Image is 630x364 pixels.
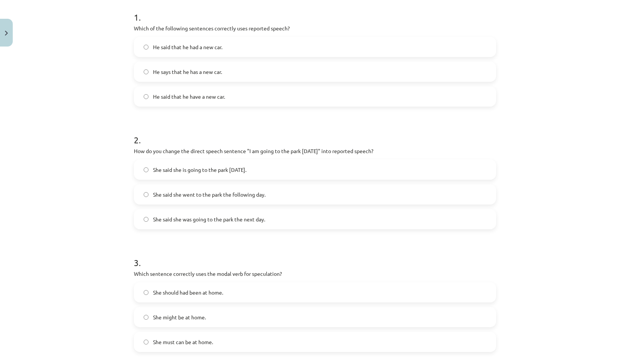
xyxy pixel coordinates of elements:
[144,167,148,172] input: She said she is going to the park [DATE].
[134,24,496,32] p: Which of the following sentences correctly uses reported speech?
[134,147,496,155] p: How do you change the direct speech sentence "I am going to the park [DATE]" into reported speech?
[144,94,148,99] input: He said that he have a new car.
[144,45,148,50] input: He said that he had a new car.
[144,192,148,197] input: She said she went to the park the following day.
[153,93,225,101] span: He said that he have a new car.
[144,315,148,320] input: She might be at home.
[144,217,148,222] input: She said she was going to the park the next day.
[153,313,206,321] span: She might be at home.
[153,289,223,296] span: She should had been at home.
[153,166,246,174] span: She said she is going to the park [DATE].
[144,69,148,74] input: He says that he has a new car.
[144,340,148,344] input: She must can be at home.
[134,122,496,145] h1: 2 .
[134,244,496,268] h1: 3 .
[134,270,496,278] p: Which sentence correctly uses the modal verb for speculation?
[153,68,222,76] span: He says that he has a new car.
[153,215,265,223] span: She said she was going to the park the next day.
[153,338,213,346] span: She must can be at home.
[144,290,148,295] input: She should had been at home.
[153,191,265,199] span: She said she went to the park the following day.
[5,31,8,36] img: icon-close-lesson-0947bae3869378f0d4975bcd49f059093ad1ed9edebbc8119c70593378902aed.svg
[153,43,222,51] span: He said that he had a new car.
